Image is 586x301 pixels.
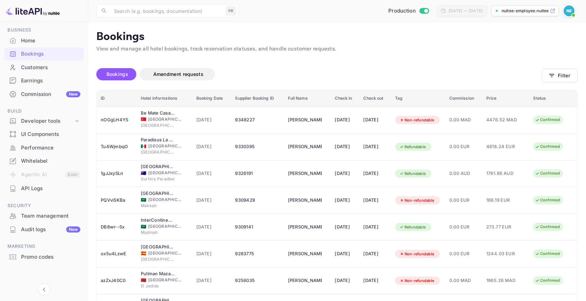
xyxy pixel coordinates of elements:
[141,198,146,202] span: Saudi Arabia
[486,197,520,204] span: 188.19 EUR
[101,222,133,233] div: DB8wr--Sx
[148,116,182,122] span: [GEOGRAPHIC_DATA]
[486,143,520,150] span: 4618.24 EUR
[66,91,80,97] div: New
[331,90,359,107] th: Check in
[486,116,520,124] span: 4476.52 MAD
[4,155,84,168] div: Whitelabel
[21,157,80,165] div: Whitelabel
[141,176,175,182] span: Surfers Paradise
[235,115,279,125] div: 9348227
[235,275,279,286] div: 9256035
[363,195,387,206] div: [DATE]
[4,155,84,167] a: Whitelabel
[21,253,80,261] div: Promo codes
[148,223,182,229] span: [GEOGRAPHIC_DATA]
[141,149,175,155] span: [GEOGRAPHIC_DATA][PERSON_NAME]
[288,141,322,152] div: María José Rico Robles
[542,68,578,82] button: Filter
[486,223,520,231] span: 273.77 EUR
[531,116,564,124] div: Confirmed
[101,275,133,286] div: azZxJ40C0
[141,278,146,282] span: Morocco
[486,277,520,284] span: 1965.26 MAD
[106,71,128,77] span: Bookings
[4,115,84,127] div: Developer tools
[148,197,182,203] span: [GEOGRAPHIC_DATA]
[395,223,430,232] div: Refundable
[4,128,84,140] a: UI Components
[235,141,279,152] div: 9330395
[449,116,478,124] span: 0.00 MAD
[235,248,279,259] div: 9283775
[482,90,529,107] th: Price
[66,226,80,233] div: New
[141,251,146,256] span: Spain
[4,182,84,195] a: API Logs
[153,71,203,77] span: Amendment requests
[363,275,387,286] div: [DATE]
[4,250,84,264] div: Promo codes
[235,195,279,206] div: 9309429
[38,283,50,296] button: Collapse navigation
[449,223,478,231] span: 0.00 EUR
[196,250,227,258] span: [DATE]
[96,45,578,53] p: View and manage all hotel bookings, track reservation statuses, and handle customer requests.
[21,37,80,45] div: Home
[4,74,84,87] div: Earnings
[141,229,175,236] span: Madinah
[284,90,331,107] th: Full Name
[4,88,84,100] a: CommissionNew
[449,197,478,204] span: 0.00 EUR
[21,77,80,85] div: Earnings
[141,224,146,229] span: Saudi Arabia
[363,222,387,233] div: [DATE]
[395,250,439,258] div: Non-refundable
[486,170,520,177] span: 1781.86 AUD
[235,222,279,233] div: 9309141
[21,212,80,220] div: Team management
[4,88,84,101] div: CommissionNew
[4,202,84,209] span: Security
[4,47,84,60] a: Bookings
[141,163,175,170] div: Palazzo Colonnades
[141,171,146,175] span: Australia
[4,223,84,236] div: Audit logsNew
[395,277,439,285] div: Non-refundable
[141,110,175,117] div: Be Mate Casa di Bava
[288,275,322,286] div: Zineb Jabri
[21,131,80,138] div: UI Components
[288,248,322,259] div: Radwa Nabil
[4,107,84,115] span: Build
[141,117,146,121] span: Türkiye
[226,6,236,15] div: ⌘K
[288,195,322,206] div: Salman Syed
[335,195,355,206] div: [DATE]
[531,249,564,258] div: Confirmed
[4,209,84,222] a: Team management
[141,244,175,250] div: Hotel Princesa Plaza Madrid
[21,226,80,234] div: Audit logs
[531,223,564,231] div: Confirmed
[141,122,175,128] span: [GEOGRAPHIC_DATA]
[288,222,322,233] div: Salman Syed
[395,143,430,151] div: Refundable
[4,141,84,155] div: Performance
[137,90,192,107] th: Hotel informations
[363,168,387,179] div: [DATE]
[449,143,478,150] span: 0.00 EUR
[335,275,355,286] div: [DATE]
[101,168,133,179] div: 1gJJxySLn
[4,250,84,263] a: Promo codes
[148,143,182,149] span: [GEOGRAPHIC_DATA]
[449,277,478,284] span: 0.00 MAD
[110,4,223,18] input: Search (e.g. bookings, documentation)
[97,90,137,107] th: ID
[363,141,387,152] div: [DATE]
[4,128,84,141] div: UI Components
[21,91,80,98] div: Commission
[335,222,355,233] div: [DATE]
[196,277,227,284] span: [DATE]
[531,276,564,285] div: Confirmed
